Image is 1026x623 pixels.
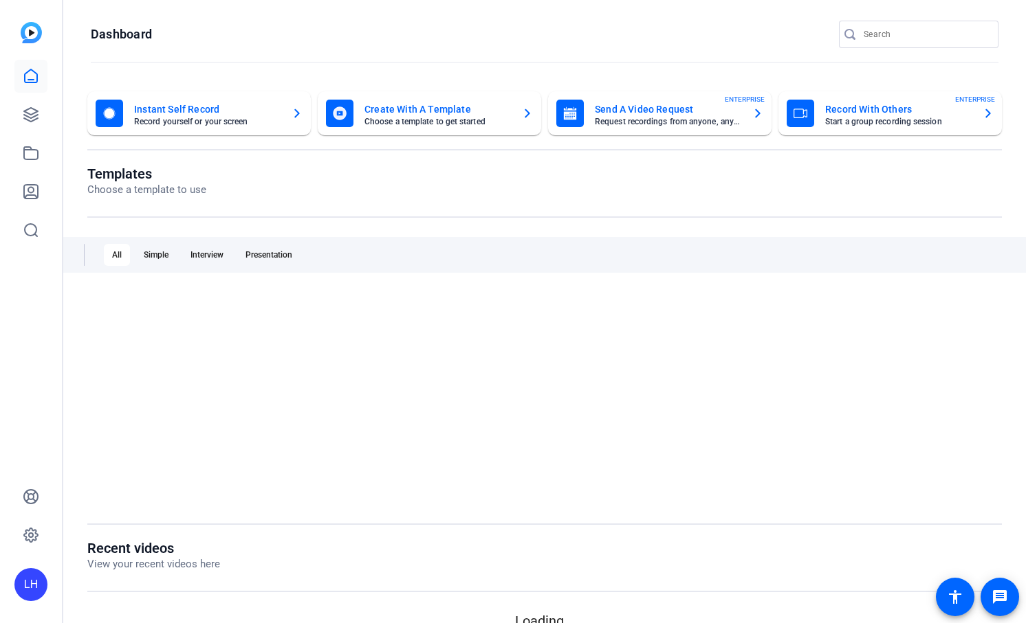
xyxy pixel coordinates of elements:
p: Choose a template to use [87,182,206,198]
mat-card-title: Send A Video Request [595,101,741,117]
div: All [104,244,130,266]
mat-card-title: Create With A Template [364,101,511,117]
img: blue-gradient.svg [21,22,42,43]
h1: Recent videos [87,540,220,556]
button: Create With A TemplateChoose a template to get started [318,91,541,135]
div: Presentation [237,244,301,266]
mat-card-subtitle: Start a group recording session [825,117,972,126]
span: ENTERPRISE [955,94,995,104]
h1: Templates [87,166,206,182]
button: Instant Self RecordRecord yourself or your screen [87,91,311,135]
div: LH [14,568,47,601]
button: Send A Video RequestRequest recordings from anyone, anywhereENTERPRISE [548,91,772,135]
h1: Dashboard [91,26,152,43]
div: Interview [182,244,232,266]
mat-card-title: Record With Others [825,101,972,117]
mat-card-subtitle: Record yourself or your screen [134,117,281,126]
div: Simple [135,244,177,266]
input: Search [864,26,987,43]
mat-icon: message [992,589,1008,605]
p: View your recent videos here [87,556,220,572]
span: ENTERPRISE [725,94,765,104]
mat-card-title: Instant Self Record [134,101,281,117]
mat-icon: accessibility [947,589,963,605]
mat-card-subtitle: Choose a template to get started [364,117,511,126]
button: Record With OthersStart a group recording sessionENTERPRISE [778,91,1002,135]
mat-card-subtitle: Request recordings from anyone, anywhere [595,117,741,126]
